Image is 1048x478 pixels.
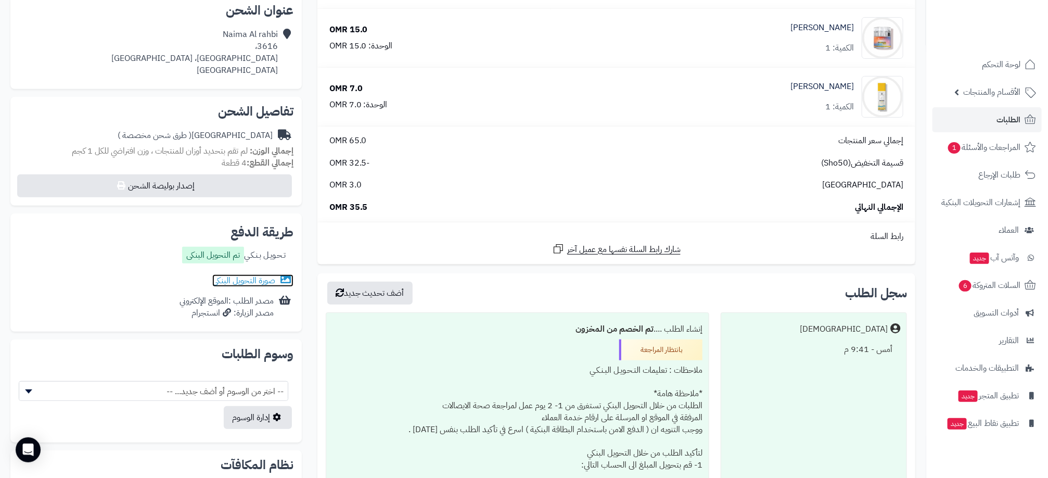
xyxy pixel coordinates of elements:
span: -32.5 OMR [329,157,370,169]
h2: عنوان الشحن [19,4,293,17]
button: أضف تحديث جديد [327,282,413,305]
a: [PERSON_NAME] [790,81,854,93]
span: وآتس آب [969,250,1019,265]
strong: إجمالي القطع: [247,157,293,169]
a: السلات المتروكة6 [932,273,1042,298]
b: تم الخصم من المخزون [576,323,654,335]
a: طلبات الإرجاع [932,162,1042,187]
span: جديد [958,391,978,402]
div: الوحدة: 7.0 OMR [329,99,388,111]
span: 3.0 OMR [329,179,362,191]
button: إصدار بوليصة الشحن [17,174,292,197]
div: Open Intercom Messenger [16,437,41,462]
h2: تفاصيل الشحن [19,105,293,118]
a: [PERSON_NAME] [790,22,854,34]
a: المراجعات والأسئلة1 [932,135,1042,160]
a: وآتس آبجديد [932,245,1042,270]
div: 7.0 OMR [329,83,363,95]
a: إشعارات التحويلات البنكية [932,190,1042,215]
h2: وسوم الطلبات [19,348,293,360]
h2: نظام المكافآت [19,459,293,471]
span: جديد [948,418,967,430]
div: الكمية: 1 [825,101,854,113]
span: التطبيقات والخدمات [955,361,1019,375]
span: [GEOGRAPHIC_DATA] [822,179,903,191]
div: 15.0 OMR [329,24,368,36]
div: إنشاء الطلب .... [333,319,702,339]
a: أدوات التسويق [932,300,1042,325]
a: التطبيقات والخدمات [932,356,1042,381]
span: تطبيق نقاط البيع [947,416,1019,431]
a: العملاء [932,218,1042,243]
a: لوحة التحكم [932,52,1042,77]
a: إدارة الوسوم [224,406,292,429]
span: أدوات التسويق [974,306,1019,320]
span: جديد [970,253,989,264]
a: شارك رابط السلة نفسها مع عميل آخر [552,243,681,256]
div: [DEMOGRAPHIC_DATA] [800,323,888,335]
a: تطبيق المتجرجديد [932,383,1042,408]
span: 35.5 OMR [329,202,368,213]
div: [GEOGRAPHIC_DATA] [118,130,273,142]
span: العملاء [999,223,1019,237]
label: تم التحويل البنكى [182,247,244,263]
div: رابط السلة [322,231,911,243]
img: 1739578407-cm52ejt6m0ni401kl3jol0g1m_MOISTURIZER-01-90x90.jpg [862,76,903,118]
span: إشعارات التحويلات البنكية [941,195,1020,210]
div: الكمية: 1 [825,42,854,54]
div: مصدر الزيارة: انستجرام [180,307,274,319]
a: تطبيق نقاط البيعجديد [932,411,1042,436]
span: السلات المتروكة [958,278,1020,293]
h2: طريقة الدفع [231,226,293,238]
span: شارك رابط السلة نفسها مع عميل آخر [567,244,681,256]
div: بانتظار المراجعة [619,339,702,360]
span: إجمالي سعر المنتجات [838,135,903,147]
span: الإجمالي النهائي [855,202,903,213]
a: الطلبات [932,107,1042,132]
h3: سجل الطلب [845,287,907,299]
span: 1 [948,142,961,154]
span: قسيمة التخفيض(Sho50) [821,157,903,169]
span: الأقسام والمنتجات [963,85,1020,99]
span: لوحة التحكم [982,57,1020,72]
div: Naima Al rahbi 3616، [GEOGRAPHIC_DATA]، [GEOGRAPHIC_DATA] [GEOGRAPHIC_DATA] [111,29,278,76]
img: logo-2.png [977,28,1038,49]
span: 6 [959,280,972,292]
div: مصدر الطلب :الموقع الإلكتروني [180,295,274,319]
img: 1739577768-cm4q2rj8k0e1p01klabvk8x78_retinol_2-90x90.png [862,17,903,59]
span: -- اختر من الوسوم أو أضف جديد... -- [19,381,288,401]
span: لم تقم بتحديد أوزان للمنتجات ، وزن افتراضي للكل 1 كجم [72,145,248,157]
div: أمس - 9:41 م [727,339,900,360]
div: تـحـويـل بـنـكـي [182,247,286,266]
span: 65.0 OMR [329,135,367,147]
div: الوحدة: 15.0 OMR [329,40,393,52]
a: صورة التحويل البنكى [212,274,293,287]
span: المراجعات والأسئلة [947,140,1020,155]
small: 4 قطعة [222,157,293,169]
span: طلبات الإرجاع [978,168,1020,182]
span: ( طرق شحن مخصصة ) [118,129,191,142]
span: تطبيق المتجر [957,388,1019,403]
span: الطلبات [996,112,1020,127]
span: التقارير [999,333,1019,348]
strong: إجمالي الوزن: [250,145,293,157]
a: التقارير [932,328,1042,353]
